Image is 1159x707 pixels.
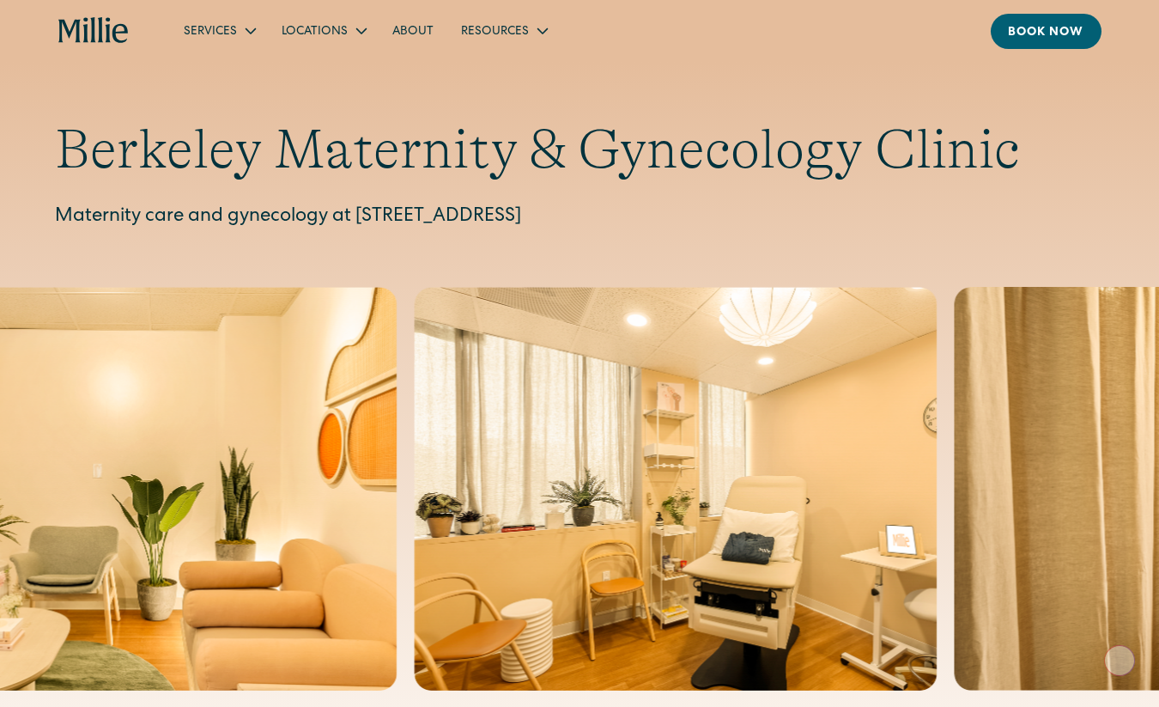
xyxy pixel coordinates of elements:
div: Services [184,23,237,41]
div: Resources [461,23,529,41]
div: Locations [282,23,348,41]
a: About [379,16,447,45]
a: home [58,17,129,45]
h1: Berkeley Maternity & Gynecology Clinic [55,117,1104,183]
div: Locations [268,16,379,45]
div: Services [170,16,268,45]
p: Maternity care and gynecology at [STREET_ADDRESS] [55,204,1104,232]
div: Resources [447,16,560,45]
div: Book now [1008,24,1084,42]
a: Book now [991,14,1101,49]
